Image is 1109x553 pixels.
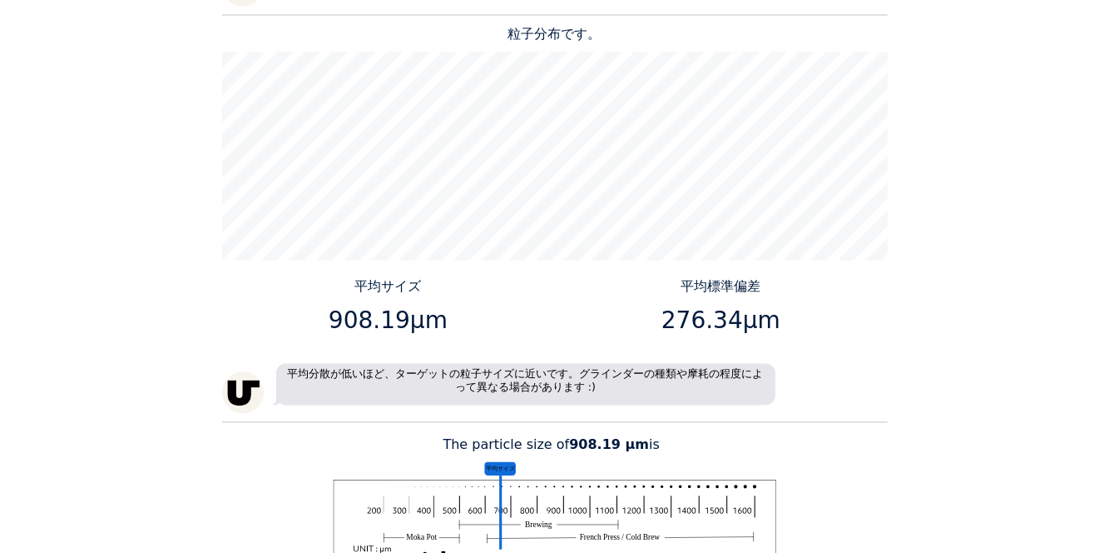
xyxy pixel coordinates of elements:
p: 平均分散が低いほど、ターゲットの粒子サイズに近いです。グラインダーの種類や摩耗の程度によって異なる場合があります :) [276,364,775,406]
p: 平均サイズ [228,277,548,297]
p: 粒子分布です。 [222,24,888,44]
p: 276.34μm [561,304,881,339]
img: unspecialty-logo [222,372,264,414]
p: 平均標準偏差 [561,277,881,297]
tspan: 平均サイズ [486,465,516,472]
p: The particle size of is [222,436,888,456]
b: 908.19 μm [569,437,649,453]
p: 908.19μm [228,304,548,339]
